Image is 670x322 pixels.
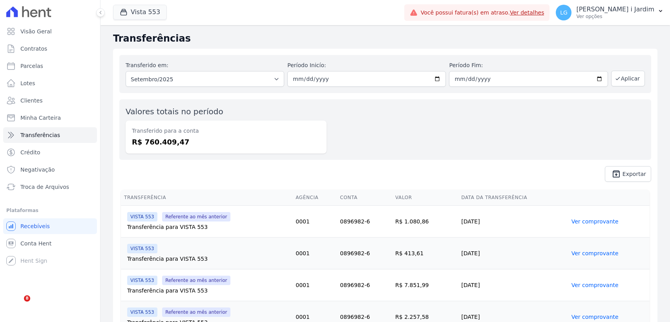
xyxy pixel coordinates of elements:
[3,75,97,91] a: Lotes
[292,238,337,269] td: 0001
[127,307,157,317] span: VISTA 553
[337,190,392,206] th: Conta
[560,10,568,15] span: LG
[3,127,97,143] a: Transferências
[126,62,168,68] label: Transferido em:
[3,236,97,251] a: Conta Hent
[127,212,157,221] span: VISTA 553
[337,269,392,301] td: 0896982-6
[576,5,654,13] p: [PERSON_NAME] i Jardim
[3,110,97,126] a: Minha Carteira
[20,45,47,53] span: Contratos
[292,206,337,238] td: 0001
[550,2,670,24] button: LG [PERSON_NAME] i Jardim Ver opções
[20,114,61,122] span: Minha Carteira
[392,206,458,238] td: R$ 1.080,86
[162,307,230,317] span: Referente ao mês anterior
[392,238,458,269] td: R$ 413,61
[20,222,50,230] span: Recebíveis
[3,218,97,234] a: Recebíveis
[20,62,43,70] span: Parcelas
[127,244,157,253] span: VISTA 553
[571,218,619,225] a: Ver comprovante
[3,179,97,195] a: Troca de Arquivos
[576,13,654,20] p: Ver opções
[510,9,544,16] a: Ver detalhes
[571,314,619,320] a: Ver comprovante
[113,5,167,20] button: Vista 553
[611,71,645,86] button: Aplicar
[3,58,97,74] a: Parcelas
[20,79,35,87] span: Lotes
[3,145,97,160] a: Crédito
[20,131,60,139] span: Transferências
[20,166,55,174] span: Negativação
[162,212,230,221] span: Referente ao mês anterior
[458,206,568,238] td: [DATE]
[421,9,544,17] span: Você possui fatura(s) em atraso.
[20,148,40,156] span: Crédito
[127,223,289,231] div: Transferência para VISTA 553
[458,269,568,301] td: [DATE]
[287,61,446,70] label: Período Inicío:
[8,295,27,314] iframe: Intercom live chat
[126,107,223,116] label: Valores totais no período
[337,206,392,238] td: 0896982-6
[337,238,392,269] td: 0896982-6
[132,137,320,147] dd: R$ 760.409,47
[3,24,97,39] a: Visão Geral
[571,250,619,256] a: Ver comprovante
[612,169,621,179] i: unarchive
[20,97,42,104] span: Clientes
[392,269,458,301] td: R$ 7.851,99
[3,162,97,177] a: Negativação
[3,41,97,57] a: Contratos
[458,238,568,269] td: [DATE]
[20,183,69,191] span: Troca de Arquivos
[121,190,292,206] th: Transferência
[132,127,320,135] dt: Transferido para a conta
[20,240,51,247] span: Conta Hent
[127,255,289,263] div: Transferência para VISTA 553
[20,27,52,35] span: Visão Geral
[6,206,94,215] div: Plataformas
[571,282,619,288] a: Ver comprovante
[24,295,30,302] span: 8
[292,269,337,301] td: 0001
[392,190,458,206] th: Valor
[605,166,651,182] a: unarchive Exportar
[127,287,289,295] div: Transferência para VISTA 553
[623,172,646,176] span: Exportar
[113,31,657,46] h2: Transferências
[127,276,157,285] span: VISTA 553
[3,93,97,108] a: Clientes
[292,190,337,206] th: Agência
[449,61,608,70] label: Período Fim:
[458,190,568,206] th: Data da Transferência
[162,276,230,285] span: Referente ao mês anterior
